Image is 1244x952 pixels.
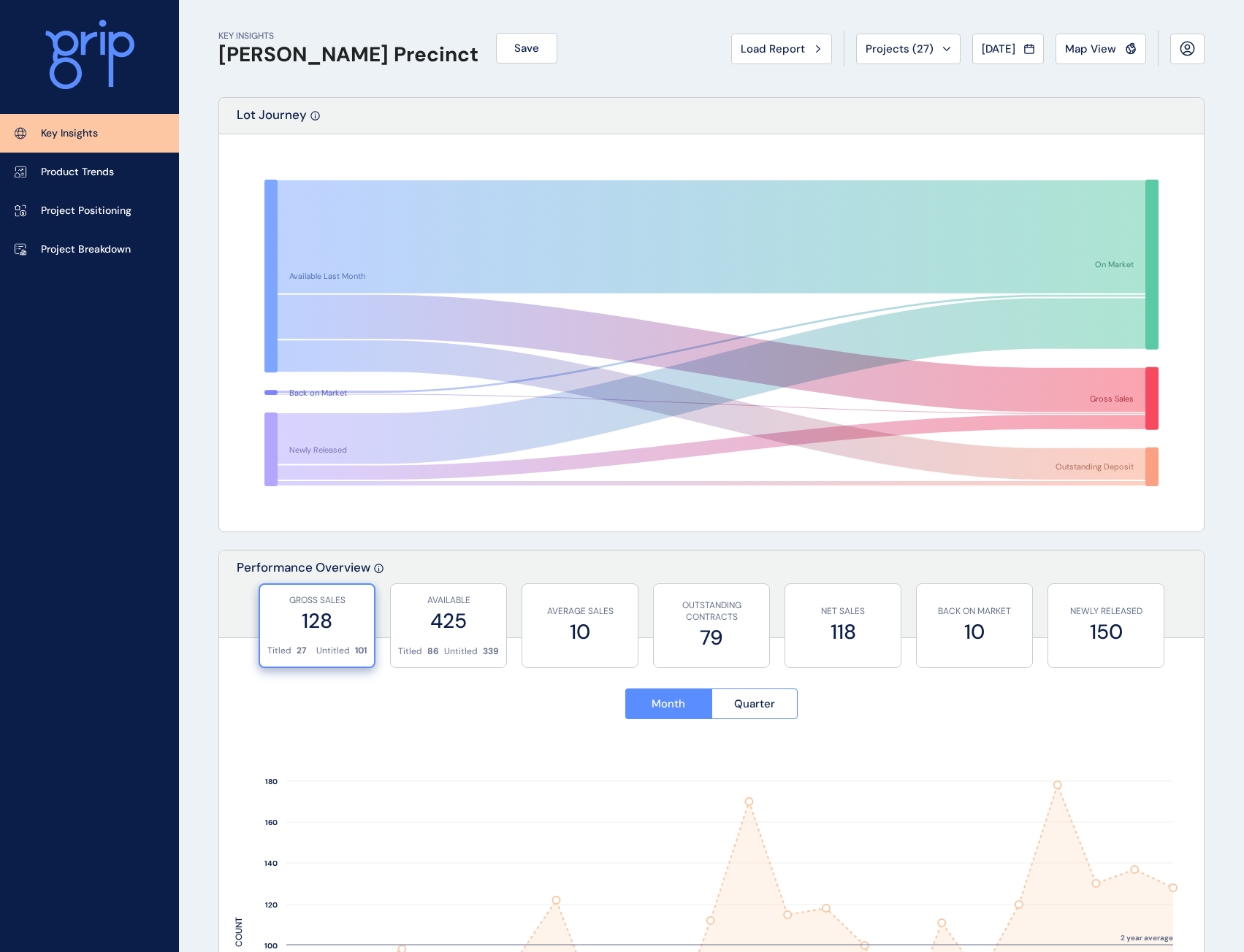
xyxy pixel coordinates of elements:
span: [DATE] [982,42,1015,56]
p: 339 [483,645,499,658]
p: BACK ON MARKET [924,605,1025,618]
text: 140 [264,859,278,868]
label: 79 [661,623,762,652]
p: Titled [398,645,422,658]
label: 118 [793,618,893,646]
button: Save [496,33,557,64]
text: 2 year average [1121,933,1173,943]
label: 10 [924,618,1025,646]
button: [DATE] [972,34,1044,64]
button: Quarter [711,688,798,719]
p: Product Trends [41,165,114,180]
label: 425 [398,607,499,635]
label: 128 [267,607,367,635]
p: Untitled [316,645,350,657]
label: 10 [530,618,630,646]
p: Titled [267,645,291,657]
button: Month [625,688,711,719]
p: Untitled [444,645,478,658]
label: 150 [1056,618,1156,646]
button: Projects (27) [856,34,961,64]
span: Month [652,696,685,711]
p: KEY INSIGHTS [218,30,478,42]
span: Save [514,41,539,55]
p: 86 [427,645,439,658]
p: Project Positioning [41,204,131,218]
p: Project Breakdown [41,242,131,257]
text: COUNT [233,917,245,947]
text: 120 [265,900,278,910]
p: 27 [297,645,306,657]
h1: [PERSON_NAME] Precinct [218,42,478,67]
span: Projects ( 27 ) [866,42,934,56]
p: NEWLY RELEASED [1056,605,1156,618]
text: 160 [265,818,278,827]
span: Map View [1065,42,1116,56]
p: AVERAGE SALES [530,605,630,618]
p: NET SALES [793,605,893,618]
p: OUTSTANDING CONTRACTS [661,599,762,624]
p: Performance Overview [237,559,370,637]
span: Load Report [741,42,805,56]
p: 101 [355,645,367,657]
p: Key Insights [41,126,98,141]
text: 180 [265,777,278,786]
button: Load Report [731,34,832,64]
button: Map View [1056,34,1146,64]
p: Lot Journey [237,107,307,134]
p: AVAILABLE [398,594,499,607]
p: GROSS SALES [267,594,367,607]
text: 100 [264,941,278,951]
span: Quarter [734,696,775,711]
